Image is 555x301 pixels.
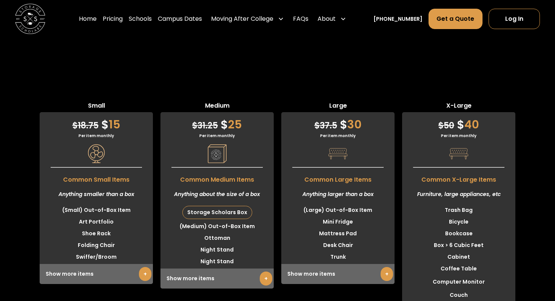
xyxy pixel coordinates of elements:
[160,101,274,112] span: Medium
[129,8,152,29] a: Schools
[402,204,515,216] li: Trash Bag
[402,276,515,288] li: Computer Monitor
[402,133,515,139] div: Per item monthly
[160,244,274,256] li: Night Stand
[457,116,464,133] span: $
[40,216,153,228] li: Art Portfolio
[281,228,395,239] li: Mattress Pad
[211,14,273,23] div: Moving After College
[40,171,153,184] span: Common Small Items
[402,184,515,204] div: Furniture, large appliances, etc
[15,4,45,34] a: home
[281,239,395,251] li: Desk Chair
[160,221,274,232] li: (Medium) Out-of-Box Item
[402,289,515,301] li: Couch
[381,267,393,281] a: +
[160,232,274,244] li: Ottoman
[402,263,515,275] li: Coffee Table
[208,144,227,163] img: Pricing Category Icon
[160,171,274,184] span: Common Medium Items
[438,120,444,131] span: $
[489,9,540,29] a: Log In
[192,120,218,131] span: 31.25
[72,120,99,131] span: 18.75
[40,251,153,263] li: Swiffer/Broom
[402,112,515,133] div: 40
[449,144,468,163] img: Pricing Category Icon
[87,144,106,163] img: Pricing Category Icon
[40,184,153,204] div: Anything smaller than a box
[429,9,482,29] a: Get a Quote
[318,14,336,23] div: About
[281,216,395,228] li: Mini Fridge
[328,144,347,163] img: Pricing Category Icon
[281,171,395,184] span: Common Large Items
[281,264,395,284] div: Show more items
[40,101,153,112] span: Small
[314,120,320,131] span: $
[314,8,349,29] div: About
[160,256,274,267] li: Night Stand
[40,112,153,133] div: 15
[402,101,515,112] span: X-Large
[314,120,337,131] span: 37.5
[40,228,153,239] li: Shoe Rack
[281,133,395,139] div: Per item monthly
[183,206,252,219] div: Storage Scholars Box
[101,116,109,133] span: $
[160,184,274,204] div: Anything about the size of a box
[192,120,197,131] span: $
[402,251,515,263] li: Cabinet
[402,239,515,251] li: Box > 6 Cubic Feet
[40,204,153,216] li: (Small) Out-of-Box Item
[260,272,272,286] a: +
[438,120,454,131] span: 50
[103,8,123,29] a: Pricing
[281,184,395,204] div: Anything larger than a box
[281,204,395,216] li: (Large) Out-of-Box Item
[79,8,97,29] a: Home
[40,264,153,284] div: Show more items
[402,171,515,184] span: Common X-Large Items
[402,216,515,228] li: Bicycle
[402,228,515,239] li: Bookcase
[160,112,274,133] div: 25
[281,101,395,112] span: Large
[139,267,151,281] a: +
[281,251,395,263] li: Trunk
[160,133,274,139] div: Per item monthly
[72,120,78,131] span: $
[340,116,347,133] span: $
[158,8,202,29] a: Campus Dates
[373,15,422,23] a: [PHONE_NUMBER]
[208,8,287,29] div: Moving After College
[15,4,45,34] img: Storage Scholars main logo
[40,239,153,251] li: Folding Chair
[281,112,395,133] div: 30
[40,133,153,139] div: Per item monthly
[293,8,308,29] a: FAQs
[220,116,228,133] span: $
[160,269,274,289] div: Show more items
